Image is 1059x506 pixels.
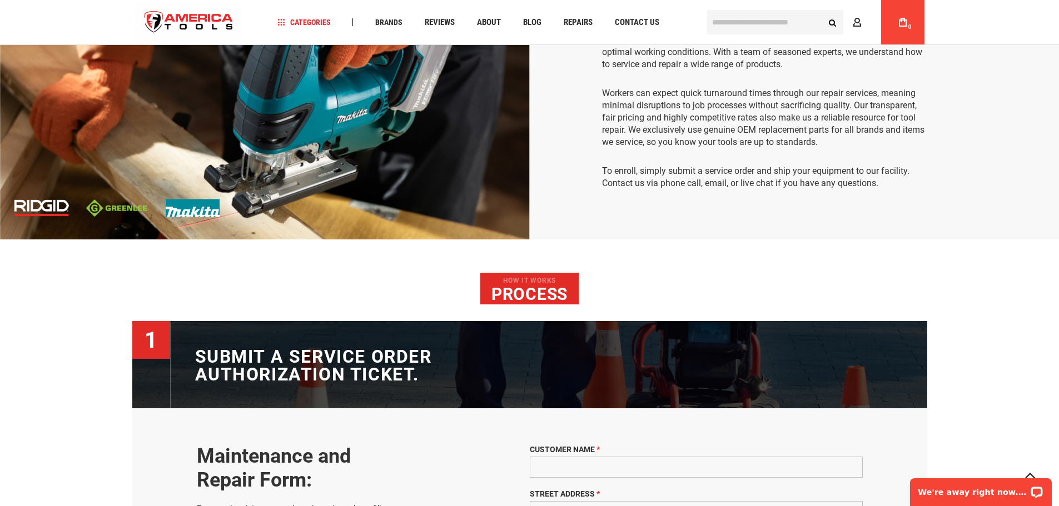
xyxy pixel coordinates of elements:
a: Reviews [420,15,460,30]
a: Blog [518,15,546,30]
span: Customer Name [530,445,595,454]
span: Street Address [530,489,595,498]
button: Search [822,12,843,33]
a: About [472,15,506,30]
a: Brands [370,15,407,30]
a: store logo [135,2,243,43]
a: Repairs [559,15,598,30]
span: 0 [908,24,912,30]
p: Workers can expect quick turnaround times through our repair services, meaning minimal disruption... [602,87,927,148]
a: Contact Us [610,15,664,30]
img: Service Banner [166,199,220,217]
a: Categories [272,15,336,30]
span: Contact Us [615,18,659,27]
h3: Submit a Service Order Authorization Ticket. [170,321,470,408]
span: Repairs [564,18,593,27]
div: 1 [132,321,170,359]
img: Service Banner [86,199,149,217]
img: America Tools [135,2,243,43]
p: To enroll, simply submit a service order and ship your equipment to our facility. Contact us via ... [602,165,927,189]
span: About [477,18,501,27]
span: Blog [523,18,541,27]
iframe: LiveChat chat widget [903,471,1059,506]
span: Reviews [425,18,455,27]
span: How it works [491,277,568,284]
p: America Tools offers quality repair services for RIDGID, [GEOGRAPHIC_DATA], and Makita tools to c... [602,22,927,71]
h2: Process [480,273,579,304]
span: Categories [277,18,331,26]
span: Brands [375,18,402,26]
img: Service Banner [14,199,69,217]
h3: Maintenance and Repair Form: [197,444,358,492]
